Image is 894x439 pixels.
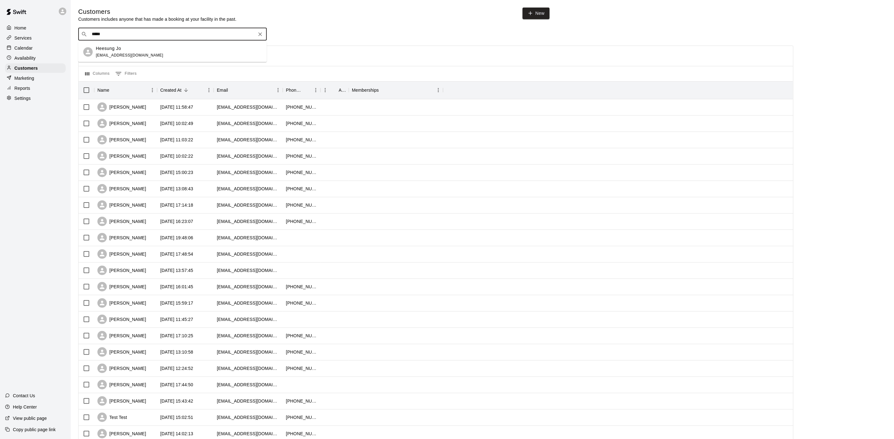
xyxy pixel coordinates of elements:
[97,266,146,275] div: [PERSON_NAME]
[14,75,34,81] p: Marketing
[160,202,193,208] div: 2025-08-13 17:14:18
[217,284,280,290] div: mshapskinsky@yahoo.com
[286,186,317,192] div: +16318853060
[14,65,38,71] p: Customers
[217,153,280,159] div: altima34@yahoo.com
[160,316,193,322] div: 2025-08-10 11:45:27
[286,300,317,306] div: +15165671623
[339,81,346,99] div: Age
[157,81,214,99] div: Created At
[14,35,32,41] p: Services
[5,23,66,33] div: Home
[321,85,330,95] button: Menu
[160,365,193,371] div: 2025-08-08 12:24:52
[217,431,280,437] div: craiglib1@gmail.com
[160,104,193,110] div: 2025-08-17 11:58:47
[5,43,66,53] a: Calendar
[5,63,66,73] a: Customers
[256,30,265,39] button: Clear
[217,169,280,176] div: jfoeh@optonline.net
[5,94,66,103] div: Settings
[286,137,317,143] div: +13476931992
[160,431,193,437] div: 2025-08-05 14:02:13
[13,393,35,399] p: Contact Us
[286,349,317,355] div: +15164579448
[217,104,280,110] div: joeschneider769@aol.com
[97,249,146,259] div: [PERSON_NAME]
[160,218,193,225] div: 2025-08-13 16:23:07
[160,251,193,257] div: 2025-08-12 17:48:54
[286,284,317,290] div: +15708070329
[160,349,193,355] div: 2025-08-08 13:10:58
[434,85,443,95] button: Menu
[160,333,193,339] div: 2025-08-08 17:10:25
[160,382,193,388] div: 2025-08-07 17:44:50
[78,8,237,16] h5: Customers
[5,33,66,43] a: Services
[83,47,93,57] div: Heesung Jo
[14,45,33,51] p: Calendar
[97,81,109,99] div: Name
[96,45,121,52] p: Heesung Jo
[160,137,193,143] div: 2025-08-15 11:03:22
[5,73,66,83] a: Marketing
[160,169,193,176] div: 2025-08-14 15:00:23
[349,81,443,99] div: Memberships
[286,169,317,176] div: +16317865150
[217,137,280,143] div: kevin9@gmail.com
[160,414,193,420] div: 2025-08-06 15:02:51
[97,119,146,128] div: [PERSON_NAME]
[148,85,157,95] button: Menu
[14,85,30,91] p: Reports
[286,218,317,225] div: +15168053147
[273,85,283,95] button: Menu
[97,102,146,112] div: [PERSON_NAME]
[286,153,317,159] div: +15166479371
[109,86,118,95] button: Sort
[97,168,146,177] div: [PERSON_NAME]
[13,404,37,410] p: Help Center
[302,86,311,95] button: Sort
[330,86,339,95] button: Sort
[97,282,146,291] div: [PERSON_NAME]
[97,184,146,193] div: [PERSON_NAME]
[160,300,193,306] div: 2025-08-11 15:59:17
[5,53,66,63] div: Availability
[321,81,349,99] div: Age
[379,86,388,95] button: Sort
[13,426,56,433] p: Copy public page link
[14,95,31,101] p: Settings
[217,218,280,225] div: citistesm638@gmail.com
[204,85,214,95] button: Menu
[97,347,146,357] div: [PERSON_NAME]
[217,414,280,420] div: swaggyg2929@gmail.com
[286,333,317,339] div: +12029970764
[217,333,280,339] div: slepmt@yahoo.com
[97,135,146,144] div: [PERSON_NAME]
[352,81,379,99] div: Memberships
[217,251,280,257] div: xjroyalex@hotmail.com
[182,86,190,95] button: Sort
[97,364,146,373] div: [PERSON_NAME]
[286,202,317,208] div: +16315765018
[286,365,317,371] div: +13476132265
[286,398,317,404] div: +15163984375
[311,85,321,95] button: Menu
[217,300,280,306] div: dmaccardi@gmail.com
[96,53,163,57] span: [EMAIL_ADDRESS][DOMAIN_NAME]
[78,16,237,22] p: Customers includes anyone that has made a booking at your facility in the past.
[217,81,228,99] div: Email
[217,316,280,322] div: marco830@msn.com
[14,25,26,31] p: Home
[97,331,146,340] div: [PERSON_NAME]
[214,81,283,99] div: Email
[217,186,280,192] div: bdono010@gmail.com
[97,200,146,210] div: [PERSON_NAME]
[160,186,193,192] div: 2025-08-14 13:08:43
[523,8,550,19] a: New
[94,81,157,99] div: Name
[114,69,138,79] button: Show filters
